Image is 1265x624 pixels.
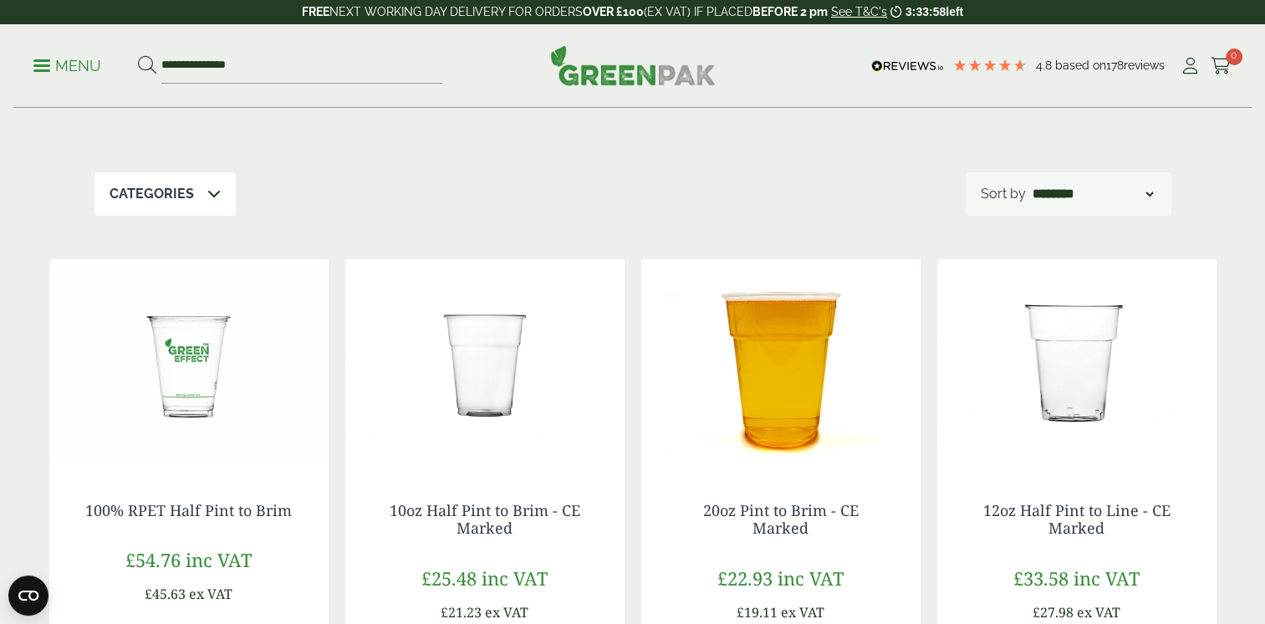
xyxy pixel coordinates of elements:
[1124,59,1165,72] span: reviews
[1036,59,1055,72] span: 4.8
[302,5,329,18] strong: FREE
[946,5,963,18] span: left
[752,5,828,18] strong: BEFORE 2 pm
[189,585,232,603] span: ex VAT
[703,500,859,539] a: 20oz Pint to Brim - CE Marked
[110,184,194,204] p: Categories
[1077,603,1120,621] span: ex VAT
[186,547,252,572] span: inc VAT
[33,56,101,73] a: Menu
[1106,59,1124,72] span: 178
[49,259,329,468] img: half pint pic 2
[831,5,887,18] a: See T&C's
[145,585,186,603] span: £45.63
[441,603,482,621] span: £21.23
[781,603,824,621] span: ex VAT
[421,565,477,591] span: £25.48
[345,259,625,468] img: 10oz Half Pint to Brim - CE Marked -0
[1180,58,1201,74] i: My Account
[8,575,48,616] button: Open CMP widget
[85,500,292,520] a: 100% RPET Half Pint to Brim
[871,60,944,72] img: REVIEWS.io
[125,547,181,572] span: £54.76
[981,184,1026,204] p: Sort by
[937,259,1217,468] img: 12oz Half Pint to Line - CE Marked -0
[905,5,946,18] span: 3:33:58
[717,565,773,591] span: £22.93
[1055,59,1106,72] span: Based on
[737,603,778,621] span: £19.11
[1211,54,1232,79] a: 0
[641,259,921,468] img: IMG_5408
[1211,58,1232,74] i: Cart
[1013,565,1069,591] span: £33.58
[390,500,580,539] a: 10oz Half Pint to Brim - CE Marked
[1029,184,1156,204] select: Shop order
[1074,565,1140,591] span: inc VAT
[1226,49,1242,65] span: 0
[1033,603,1074,621] span: £27.98
[583,5,644,18] strong: OVER £100
[485,603,528,621] span: ex VAT
[952,58,1028,73] div: 4.78 Stars
[983,500,1171,539] a: 12oz Half Pint to Line - CE Marked
[33,56,101,76] p: Menu
[482,565,548,591] span: inc VAT
[550,45,716,85] img: GreenPak Supplies
[778,565,844,591] span: inc VAT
